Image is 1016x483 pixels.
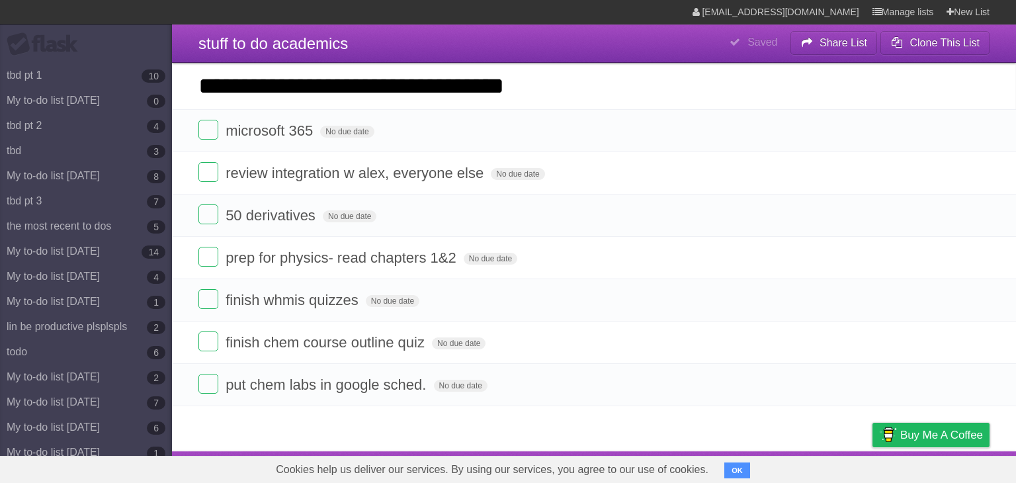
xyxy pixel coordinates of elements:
span: No due date [323,210,376,222]
span: microsoft 365 [226,122,316,139]
b: 2 [147,371,165,384]
a: Privacy [855,455,890,480]
span: Cookies help us deliver our services. By using our services, you agree to our use of cookies. [263,457,722,483]
b: 4 [147,120,165,133]
b: 1 [147,447,165,460]
b: Share List [820,37,867,48]
a: About [697,455,724,480]
b: 3 [147,145,165,158]
button: OK [724,462,750,478]
img: Buy me a coffee [879,423,897,446]
span: No due date [366,295,419,307]
a: Suggest a feature [906,455,990,480]
label: Done [198,289,218,309]
label: Done [198,247,218,267]
button: Share List [790,31,878,55]
b: 14 [142,245,165,259]
label: Done [198,331,218,351]
label: Done [198,120,218,140]
a: Developers [740,455,794,480]
a: Terms [810,455,839,480]
button: Clone This List [880,31,990,55]
label: Done [198,204,218,224]
span: No due date [432,337,486,349]
span: No due date [434,380,487,392]
span: Buy me a coffee [900,423,983,447]
span: finish chem course outline quiz [226,334,428,351]
span: put chem labs in google sched. [226,376,429,393]
span: No due date [464,253,517,265]
a: Buy me a coffee [872,423,990,447]
b: 2 [147,321,165,334]
span: No due date [491,168,544,180]
b: 10 [142,69,165,83]
b: 5 [147,220,165,234]
b: 6 [147,421,165,435]
b: 7 [147,195,165,208]
b: Saved [747,36,777,48]
span: 50 derivatives [226,207,319,224]
b: 1 [147,296,165,309]
b: Clone This List [910,37,980,48]
span: finish whmis quizzes [226,292,362,308]
span: No due date [320,126,374,138]
b: 0 [147,95,165,108]
b: 6 [147,346,165,359]
label: Done [198,162,218,182]
b: 8 [147,170,165,183]
span: prep for physics- read chapters 1&2 [226,249,460,266]
span: stuff to do academics [198,34,348,52]
b: 7 [147,396,165,410]
span: review integration w alex, everyone else [226,165,487,181]
label: Done [198,374,218,394]
b: 4 [147,271,165,284]
div: Flask [7,32,86,56]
